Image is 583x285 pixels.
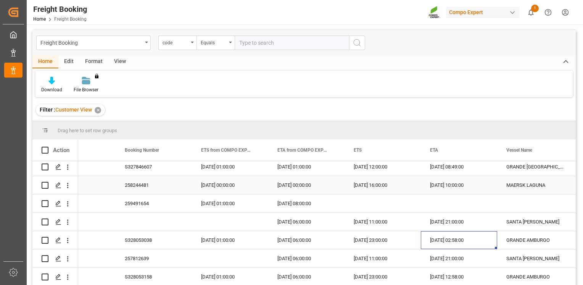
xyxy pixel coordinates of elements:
[540,4,557,21] button: Help Center
[95,107,101,113] div: ✕
[36,36,151,50] button: open menu
[116,176,192,194] div: 258244481
[55,107,92,113] span: Customer View
[268,249,345,267] div: [DATE] 06:00:00
[345,213,421,231] div: [DATE] 11:00:00
[192,231,268,249] div: [DATE] 01:00:00
[421,176,497,194] div: [DATE] 10:00:00
[277,147,329,153] span: ETA from COMPO EXPERT
[506,147,532,153] span: Vessel Name
[268,231,345,249] div: [DATE] 06:00:00
[116,158,192,176] div: S327846607
[192,176,268,194] div: [DATE] 00:00:00
[32,158,78,176] div: Press SPACE to select this row.
[32,231,78,249] div: Press SPACE to select this row.
[116,249,192,267] div: 257812639
[345,176,421,194] div: [DATE] 16:00:00
[421,231,497,249] div: [DATE] 02:58:00
[33,3,87,15] div: Freight Booking
[345,158,421,176] div: [DATE] 12:00:00
[40,107,55,113] span: Filter :
[345,231,421,249] div: [DATE] 23:00:00
[354,147,362,153] span: ETS
[235,36,349,50] input: Type to search
[497,158,573,176] div: GRANDE [GEOGRAPHIC_DATA]
[430,147,438,153] span: ETA
[268,158,345,176] div: [DATE] 01:00:00
[421,213,497,231] div: [DATE] 21:00:00
[196,36,235,50] button: open menu
[446,5,522,19] button: Compo Expert
[108,55,132,68] div: View
[497,231,573,249] div: GRANDE AMBURGO
[428,6,441,19] img: Screenshot%202023-09-29%20at%2010.02.21.png_1712312052.png
[116,231,192,249] div: S328053038
[531,5,539,12] span: 1
[58,55,79,68] div: Edit
[32,55,58,68] div: Home
[497,249,573,267] div: SANTA [PERSON_NAME]
[32,249,78,268] div: Press SPACE to select this row.
[421,249,497,267] div: [DATE] 21:00:00
[349,36,365,50] button: search button
[116,194,192,212] div: 259491654
[163,37,188,46] div: code
[345,249,421,267] div: [DATE] 11:00:00
[192,158,268,176] div: [DATE] 01:00:00
[32,213,78,231] div: Press SPACE to select this row.
[32,176,78,194] div: Press SPACE to select this row.
[192,194,268,212] div: [DATE] 01:00:00
[33,16,46,22] a: Home
[58,128,117,133] span: Drag here to set row groups
[268,213,345,231] div: [DATE] 06:00:00
[125,147,159,153] span: Booking Number
[40,37,142,47] div: Freight Booking
[41,86,62,93] div: Download
[201,147,252,153] span: ETS from COMPO EXPERT
[497,213,573,231] div: SANTA [PERSON_NAME]
[79,55,108,68] div: Format
[158,36,196,50] button: open menu
[446,7,519,18] div: Compo Expert
[421,158,497,176] div: [DATE] 08:49:00
[53,147,69,154] div: Action
[268,176,345,194] div: [DATE] 00:00:00
[497,176,573,194] div: MAERSK LAGUNA
[32,194,78,213] div: Press SPACE to select this row.
[522,4,540,21] button: show 1 new notifications
[201,37,227,46] div: Equals
[268,194,345,212] div: [DATE] 08:00:00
